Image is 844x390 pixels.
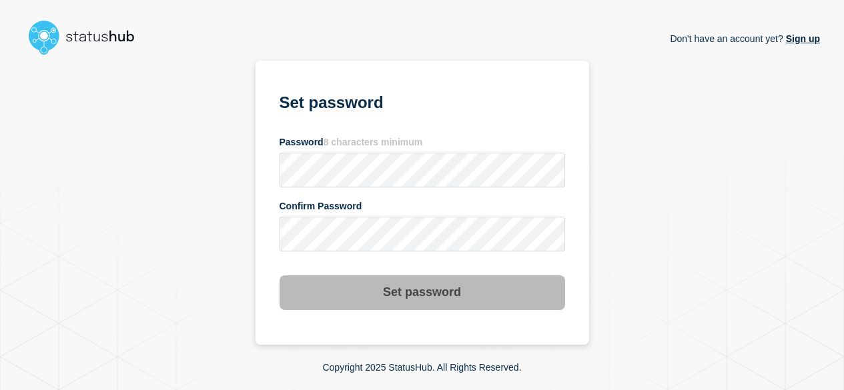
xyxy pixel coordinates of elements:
p: Copyright 2025 StatusHub. All Rights Reserved. [322,362,521,373]
span: 8 characters minimum [324,137,423,147]
span: Confirm Password [280,201,362,211]
a: Sign up [783,33,820,44]
button: Set password [280,275,565,310]
input: password input [280,153,565,187]
p: Don't have an account yet? [670,23,820,55]
h1: Set password [280,91,565,123]
span: Password [280,137,423,147]
img: StatusHub logo [24,16,151,59]
input: confirm password input [280,217,565,251]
